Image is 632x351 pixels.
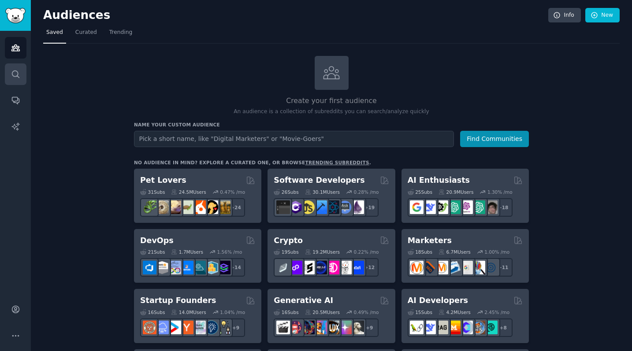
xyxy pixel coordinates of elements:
[338,200,352,214] img: AskComputerScience
[217,321,230,334] img: growmybusiness
[435,321,448,334] img: Rag
[305,160,369,165] a: trending subreddits
[143,200,156,214] img: herpetology
[204,200,218,214] img: PetAdvice
[274,235,303,246] h2: Crypto
[313,321,327,334] img: sdforall
[494,198,513,217] div: + 18
[435,200,448,214] img: AItoolsCatalog
[422,321,436,334] img: DeepSeek
[289,261,302,274] img: 0xPolygon
[204,321,218,334] img: Entrepreneurship
[350,200,364,214] img: elixir
[408,189,432,195] div: 25 Sub s
[459,321,473,334] img: OpenSourceAI
[75,29,97,37] span: Curated
[192,261,206,274] img: platformengineering
[140,235,174,246] h2: DevOps
[484,200,498,214] img: ArtificalIntelligence
[472,261,485,274] img: MarketingResearch
[326,261,339,274] img: defiblockchain
[171,309,206,315] div: 14.0M Users
[134,122,529,128] h3: Name your custom audience
[350,321,364,334] img: DreamBooth
[305,189,340,195] div: 30.1M Users
[289,200,302,214] img: csharp
[360,258,379,277] div: + 12
[422,200,436,214] img: DeepSeek
[548,8,581,23] a: Info
[484,321,498,334] img: AIDevelopersSociety
[140,175,186,186] h2: Pet Lovers
[585,8,620,23] a: New
[408,309,432,315] div: 15 Sub s
[439,249,471,255] div: 6.7M Users
[227,258,245,277] div: + 14
[408,295,468,306] h2: AI Developers
[134,96,529,107] h2: Create your first audience
[494,258,513,277] div: + 11
[289,321,302,334] img: dalle2
[192,200,206,214] img: cockatiel
[447,261,461,274] img: Emailmarketing
[134,159,371,166] div: No audience in mind? Explore a curated one, or browse .
[204,261,218,274] img: aws_cdk
[134,108,529,116] p: An audience is a collection of subreddits you can search/analyze quickly
[43,26,66,44] a: Saved
[143,261,156,274] img: azuredevops
[408,235,452,246] h2: Marketers
[276,200,290,214] img: software
[301,321,315,334] img: deepdream
[338,261,352,274] img: CryptoNews
[313,261,327,274] img: web3
[274,249,298,255] div: 19 Sub s
[422,261,436,274] img: bigseo
[180,200,193,214] img: turtle
[276,321,290,334] img: aivideo
[472,321,485,334] img: llmops
[43,8,548,22] h2: Audiences
[305,309,340,315] div: 20.5M Users
[217,261,230,274] img: PlatformEngineers
[484,261,498,274] img: OnlineMarketing
[217,200,230,214] img: dogbreed
[439,309,471,315] div: 4.2M Users
[72,26,100,44] a: Curated
[313,200,327,214] img: iOSProgramming
[171,189,206,195] div: 24.5M Users
[408,249,432,255] div: 18 Sub s
[140,295,216,306] h2: Startup Founders
[459,261,473,274] img: googleads
[180,261,193,274] img: DevOpsLinks
[155,261,169,274] img: AWS_Certified_Experts
[447,200,461,214] img: chatgpt_promptDesign
[167,200,181,214] img: leopardgeckos
[171,249,203,255] div: 1.7M Users
[354,309,379,315] div: 0.49 % /mo
[360,318,379,337] div: + 9
[155,321,169,334] img: SaaS
[360,198,379,217] div: + 19
[274,309,298,315] div: 16 Sub s
[487,189,513,195] div: 1.30 % /mo
[217,249,242,255] div: 1.56 % /mo
[472,200,485,214] img: chatgpt_prompts_
[140,189,165,195] div: 31 Sub s
[447,321,461,334] img: MistralAI
[227,198,245,217] div: + 24
[106,26,135,44] a: Trending
[301,261,315,274] img: ethstaker
[5,8,26,23] img: GummySearch logo
[435,261,448,274] img: AskMarketing
[459,200,473,214] img: OpenAIDev
[109,29,132,37] span: Trending
[484,309,509,315] div: 2.45 % /mo
[484,249,509,255] div: 1.00 % /mo
[274,175,364,186] h2: Software Developers
[354,249,379,255] div: 0.22 % /mo
[408,175,470,186] h2: AI Enthusiasts
[350,261,364,274] img: defi_
[167,261,181,274] img: Docker_DevOps
[326,200,339,214] img: reactnative
[143,321,156,334] img: EntrepreneurRideAlong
